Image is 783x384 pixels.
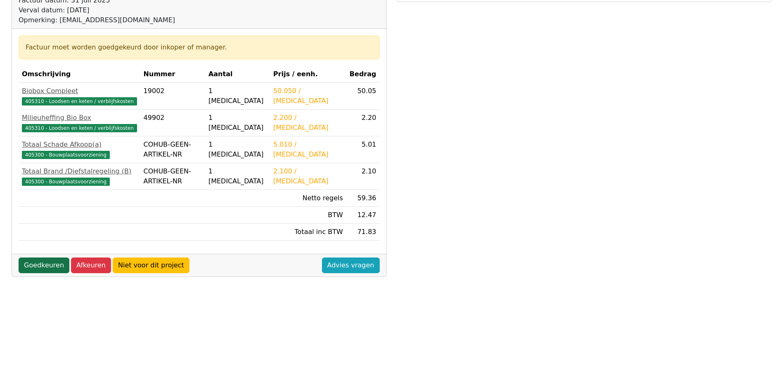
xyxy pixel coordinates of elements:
div: 1 [MEDICAL_DATA] [208,166,267,186]
div: 2.100 / [MEDICAL_DATA] [273,166,343,186]
td: BTW [270,207,346,224]
td: 50.05 [346,83,380,110]
td: Totaal inc BTW [270,224,346,241]
a: Totaal Schade Afkoop(a)405300 - Bouwplaatsvoorziening [22,140,137,159]
div: Totaal Schade Afkoop(a) [22,140,137,150]
th: Bedrag [346,66,380,83]
a: Niet voor dit project [113,258,189,273]
div: Opmerking: [EMAIL_ADDRESS][DOMAIN_NAME] [19,15,175,25]
span: 405310 - Loodsen en keten / verblijfskosten [22,97,137,105]
div: Factuur moet worden goedgekeurd door inkoper of manager. [26,42,373,52]
a: Totaal Brand /Diefstalregeling (B)405300 - Bouwplaatsvoorziening [22,166,137,186]
td: 2.20 [346,110,380,136]
a: Goedkeuren [19,258,69,273]
div: 1 [MEDICAL_DATA] [208,113,267,133]
span: 405300 - Bouwplaatsvoorziening [22,178,110,186]
td: 2.10 [346,163,380,190]
div: Verval datum: [DATE] [19,5,175,15]
a: Biobox Compleet405310 - Loodsen en keten / verblijfskosten [22,86,137,106]
div: 50.050 / [MEDICAL_DATA] [273,86,343,106]
td: Netto regels [270,190,346,207]
a: Milieuheffing Bio Box405310 - Loodsen en keten / verblijfskosten [22,113,137,133]
div: Totaal Brand /Diefstalregeling (B) [22,166,137,176]
td: COHUB-GEEN-ARTIKEL-NR [140,136,205,163]
th: Aantal [205,66,270,83]
div: 2.200 / [MEDICAL_DATA] [273,113,343,133]
div: Milieuheffing Bio Box [22,113,137,123]
div: 1 [MEDICAL_DATA] [208,140,267,159]
td: 49902 [140,110,205,136]
div: 5.010 / [MEDICAL_DATA] [273,140,343,159]
td: 19002 [140,83,205,110]
th: Nummer [140,66,205,83]
span: 405310 - Loodsen en keten / verblijfskosten [22,124,137,132]
th: Omschrijving [19,66,140,83]
th: Prijs / eenh. [270,66,346,83]
span: 405300 - Bouwplaatsvoorziening [22,151,110,159]
a: Advies vragen [322,258,380,273]
td: 5.01 [346,136,380,163]
div: Biobox Compleet [22,86,137,96]
td: COHUB-GEEN-ARTIKEL-NR [140,163,205,190]
div: 1 [MEDICAL_DATA] [208,86,267,106]
a: Afkeuren [71,258,111,273]
td: 71.83 [346,224,380,241]
td: 12.47 [346,207,380,224]
td: 59.36 [346,190,380,207]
